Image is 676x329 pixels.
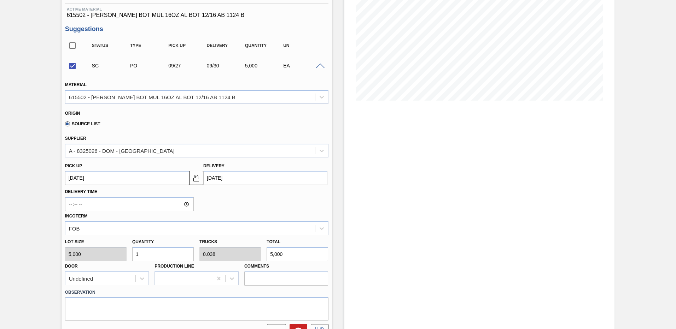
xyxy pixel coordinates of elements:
[192,174,200,182] img: locked
[67,12,327,18] span: 615502 - [PERSON_NAME] BOT MUL 16OZ AL BOT 12/16 AB 1124 B
[69,148,175,154] div: A - 8325026 - DOM - [GEOGRAPHIC_DATA]
[65,171,189,185] input: mm/dd/yyyy
[69,275,93,281] div: Undefined
[281,63,324,68] div: EA
[69,94,235,100] div: 615502 - [PERSON_NAME] BOT MUL 16OZ AL BOT 12/16 AB 1124 B
[244,261,328,271] label: Comments
[128,43,171,48] div: Type
[65,214,88,219] label: Incoterm
[65,136,86,141] label: Supplier
[65,111,80,116] label: Origin
[281,43,324,48] div: UN
[203,163,225,168] label: Delivery
[67,7,327,11] span: Active Material
[243,43,286,48] div: Quantity
[155,264,194,269] label: Production Line
[69,225,80,231] div: FOB
[167,43,209,48] div: Pick up
[199,239,217,244] label: Trucks
[203,171,327,185] input: mm/dd/yyyy
[128,63,171,68] div: Purchase order
[167,63,209,68] div: 09/27/2025
[65,287,328,298] label: Observation
[65,82,87,87] label: Material
[65,187,194,197] label: Delivery Time
[65,264,78,269] label: Door
[189,171,203,185] button: locked
[267,239,280,244] label: Total
[65,163,82,168] label: Pick up
[205,43,248,48] div: Delivery
[90,63,133,68] div: Suggestion Created
[205,63,248,68] div: 09/30/2025
[65,237,127,247] label: Lot size
[65,121,100,126] label: Source List
[243,63,286,68] div: 5,000
[132,239,154,244] label: Quantity
[90,43,133,48] div: Status
[65,25,328,33] h3: Suggestions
